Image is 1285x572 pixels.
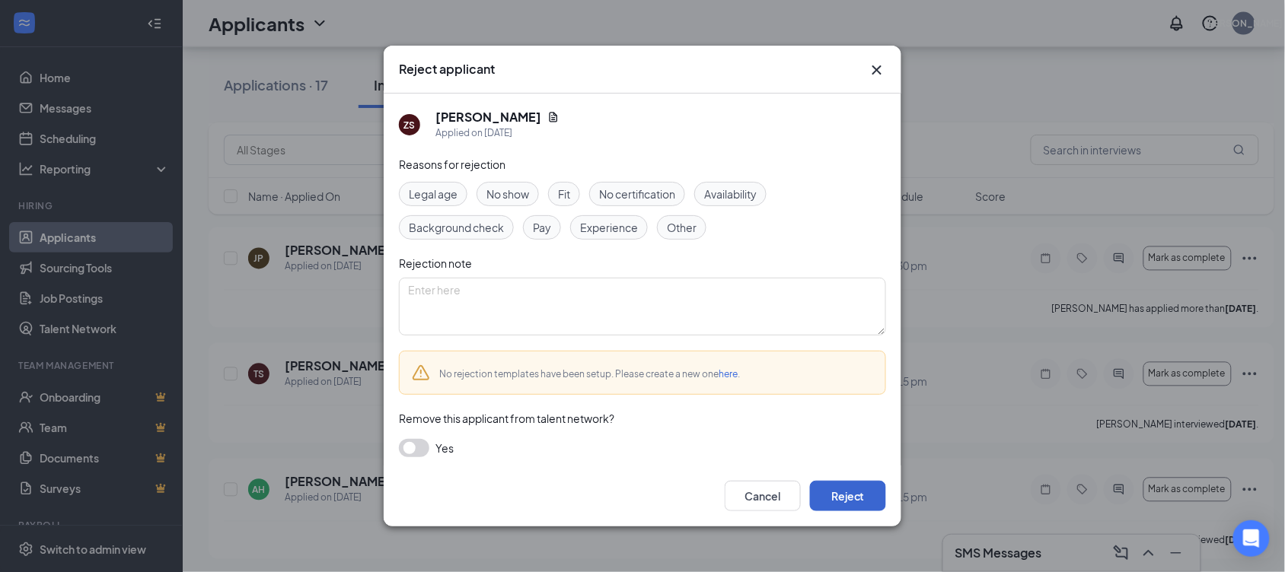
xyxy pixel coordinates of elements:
div: Open Intercom Messenger [1233,520,1270,557]
span: Fit [558,186,570,202]
span: Legal age [409,186,458,202]
span: No show [486,186,529,202]
h3: Reject applicant [399,61,495,78]
div: Applied on [DATE] [435,126,560,141]
span: Background check [409,219,504,236]
svg: Warning [412,364,430,382]
span: Pay [533,219,551,236]
span: Rejection note [399,256,472,270]
span: Remove this applicant from talent network? [399,412,614,425]
span: No certification [599,186,675,202]
span: No rejection templates have been setup. Please create a new one . [439,368,740,380]
button: Reject [810,481,886,511]
span: Reasons for rejection [399,157,505,171]
svg: Cross [868,61,886,79]
span: Other [667,219,697,236]
h5: [PERSON_NAME] [435,109,541,126]
span: Availability [704,186,757,202]
div: ZS [404,119,416,132]
svg: Document [547,111,560,123]
span: Experience [580,219,638,236]
button: Close [868,61,886,79]
a: here [719,368,738,380]
button: Cancel [725,481,801,511]
span: Yes [435,439,454,457]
